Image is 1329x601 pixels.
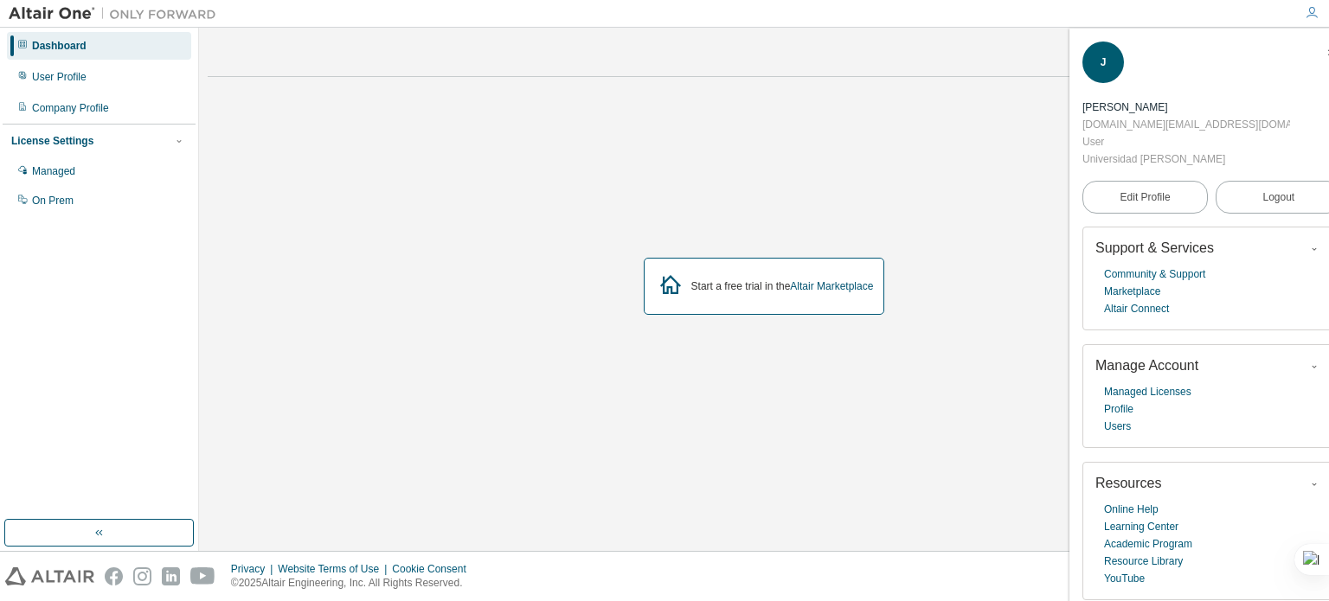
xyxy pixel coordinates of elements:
img: linkedin.svg [162,567,180,585]
a: Online Help [1104,501,1159,518]
a: Academic Program [1104,535,1192,553]
a: Profile [1104,400,1133,418]
img: instagram.svg [133,567,151,585]
div: Company Profile [32,101,109,115]
div: JESUS DAVID Mantilla [1082,99,1290,116]
span: Resources [1095,476,1161,490]
span: J [1101,56,1107,68]
div: License Settings [11,134,93,148]
a: Users [1104,418,1131,435]
a: Altair Connect [1104,300,1169,317]
span: Logout [1262,189,1294,206]
a: Learning Center [1104,518,1178,535]
div: [DOMAIN_NAME][EMAIL_ADDRESS][DOMAIN_NAME] [1082,116,1290,133]
img: youtube.svg [190,567,215,585]
a: Resource Library [1104,553,1183,570]
div: Managed [32,164,75,178]
span: Support & Services [1095,240,1214,255]
div: User [1082,133,1290,150]
div: Privacy [231,562,278,576]
img: Altair One [9,5,225,22]
div: Dashboard [32,39,87,53]
a: Marketplace [1104,283,1160,300]
a: YouTube [1104,570,1145,587]
a: Community & Support [1104,265,1205,283]
div: Website Terms of Use [278,562,392,576]
div: On Prem [32,194,74,208]
img: altair_logo.svg [5,567,94,585]
a: Altair Marketplace [790,280,873,292]
div: Cookie Consent [392,562,476,576]
a: Edit Profile [1082,181,1208,214]
span: Edit Profile [1120,190,1171,204]
div: User Profile [32,70,87,84]
div: Universidad [PERSON_NAME] [1082,150,1290,168]
img: facebook.svg [105,567,123,585]
div: Start a free trial in the [691,279,874,293]
a: Managed Licenses [1104,383,1191,400]
p: © 2025 Altair Engineering, Inc. All Rights Reserved. [231,576,477,591]
span: Manage Account [1095,358,1198,373]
